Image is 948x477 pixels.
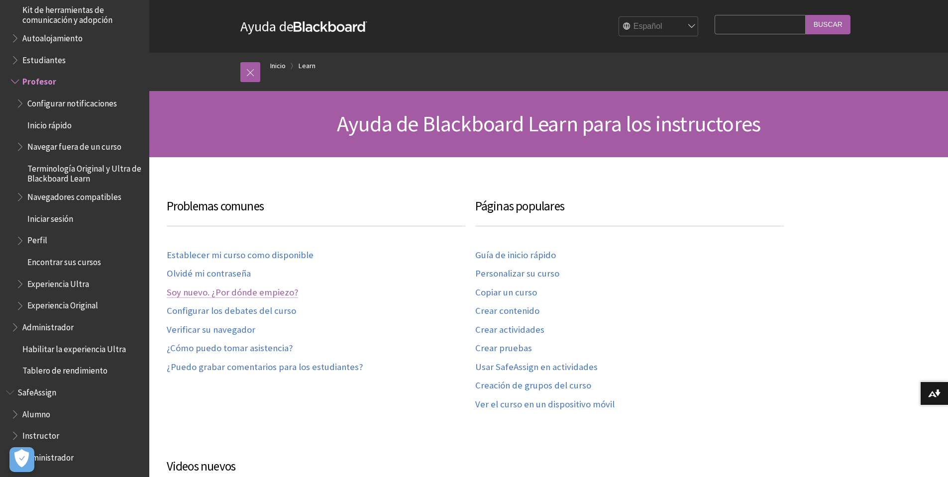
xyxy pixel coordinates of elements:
span: Configurar notificaciones [27,95,117,108]
span: Administrador [22,319,74,332]
a: Soy nuevo. ¿Por dónde empiezo? [167,287,298,298]
strong: Blackboard [294,21,367,32]
span: Navegadores compatibles [27,189,121,202]
a: Ayuda deBlackboard [240,17,367,35]
span: Habilitar la experiencia Ultra [22,341,126,354]
nav: Book outline for Blackboard SafeAssign [6,384,143,466]
a: Establecer mi curso como disponible [167,250,314,261]
a: ¿Cómo puedo tomar asistencia? [167,343,293,354]
a: Crear actividades [475,324,544,336]
span: Kit de herramientas de comunicación y adopción [22,1,142,25]
a: Copiar un curso [475,287,537,298]
a: Inicio [270,60,286,72]
a: Guía de inicio rápido [475,250,556,261]
a: Personalizar su curso [475,268,559,280]
span: Autoalojamiento [22,30,83,43]
h3: Problemas comunes [167,197,465,226]
a: Crear pruebas [475,343,532,354]
span: Alumno [22,406,50,419]
span: Inicio rápido [27,117,72,130]
a: Ver el curso en un dispositivo móvil [475,399,615,410]
span: Encontrar sus cursos [27,254,101,267]
a: ¿Puedo grabar comentarios para los estudiantes? [167,362,363,373]
a: Learn [299,60,316,72]
span: Terminología Original y Ultra de Blackboard Learn [27,160,142,184]
a: Verificar su navegador [167,324,255,336]
span: SafeAssign [17,384,56,397]
span: Tablero de rendimiento [22,362,107,376]
span: Estudiantes [22,52,66,65]
a: Configurar los debates del curso [167,305,296,317]
span: Iniciar sesión [27,210,73,224]
h3: Páginas populares [475,197,784,226]
button: Abrir preferencias [9,447,34,472]
span: Perfil [27,232,47,246]
span: Experiencia Ultra [27,276,89,289]
select: Site Language Selector [619,17,699,37]
span: Instructor [22,427,59,441]
a: Olvidé mi contraseña [167,268,251,280]
a: Usar SafeAssign en actividades [475,362,598,373]
span: Navegar fuera de un curso [27,138,121,152]
span: Ayuda de Blackboard Learn para los instructores [337,110,760,137]
span: Administrador [22,449,74,463]
a: Creación de grupos del curso [475,380,591,391]
a: Crear contenido [475,305,539,317]
span: Experiencia Original [27,297,98,311]
span: Profesor [22,73,56,87]
input: Buscar [806,15,850,34]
